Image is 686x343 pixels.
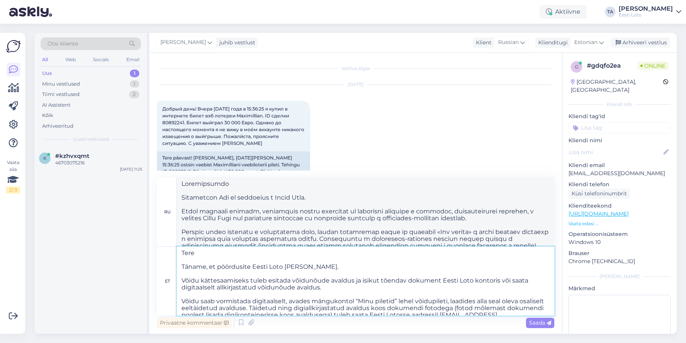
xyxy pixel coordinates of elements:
[568,189,630,199] div: Küsi telefoninumbrit
[41,55,49,65] div: All
[42,80,80,88] div: Minu vestlused
[568,249,671,257] p: Brauser
[568,230,671,238] p: Operatsioonisüsteem
[125,55,141,65] div: Email
[130,80,139,88] div: 1
[587,61,637,70] div: # gdqfo2ea
[157,81,554,88] div: [DATE]
[568,257,671,265] p: Chrome [TECHNICAL_ID]
[73,136,109,143] span: Uued vestlused
[177,177,554,246] textarea: Loremipsumdo Sitametcon Adi el seddoeius t Incid Utla. Etdol magnaali enimadm, veniamquis nostru ...
[91,55,110,65] div: Socials
[6,159,20,193] div: Vaata siia
[611,37,670,48] div: Arhiveeri vestlus
[64,55,77,65] div: Web
[55,153,89,159] span: #kzhvxqmt
[568,284,671,293] p: Märkmed
[42,91,80,98] div: Tiimi vestlused
[42,70,52,77] div: Uus
[637,62,668,70] span: Online
[165,275,170,288] div: et
[575,64,578,70] span: g
[42,112,53,119] div: Kõik
[164,205,171,218] div: ru
[619,12,673,18] div: Eesti Loto
[568,137,671,145] p: Kliendi nimi
[619,6,681,18] a: [PERSON_NAME]Eesti Loto
[529,319,551,326] span: Saada
[568,202,671,210] p: Klienditeekond
[568,220,671,227] p: Vaata edasi ...
[498,38,519,47] span: Russian
[473,39,492,47] div: Klient
[568,161,671,169] p: Kliendi email
[120,166,142,172] div: [DATE] 11:25
[177,247,554,315] textarea: Tere Täname, et pöördusite Eesti Loto [PERSON_NAME]. Võidu kättesaamiseks tuleb esitada võidunõud...
[568,122,671,133] input: Lisa tag
[43,155,47,161] span: k
[568,112,671,120] p: Kliendi tag'id
[605,7,616,17] div: TA
[568,169,671,177] p: [EMAIL_ADDRESS][DOMAIN_NAME]
[130,70,139,77] div: 1
[571,78,663,94] div: [GEOGRAPHIC_DATA], [GEOGRAPHIC_DATA]
[574,38,598,47] span: Estonian
[157,318,232,328] div: Privaatne kommentaar
[162,106,305,146] span: Добрый день! Вчера [DATE] года в 15:36:25 я купил в интернете билет вэб лотереи Maximillian. ID с...
[535,39,568,47] div: Klienditugi
[6,187,20,193] div: 2 / 3
[216,39,255,47] div: juhib vestlust
[568,101,671,108] div: Kliendi info
[42,101,70,109] div: AI Assistent
[157,65,554,72] div: Vestlus algas
[568,180,671,189] p: Kliendi telefon
[160,38,206,47] span: [PERSON_NAME]
[568,210,629,217] a: [URL][DOMAIN_NAME]
[568,273,671,280] div: [PERSON_NAME]
[129,91,139,98] div: 2
[569,148,662,156] input: Lisa nimi
[6,39,21,54] img: Askly Logo
[619,6,673,12] div: [PERSON_NAME]
[157,151,310,192] div: Tere päevast! [PERSON_NAME], [DATE][PERSON_NAME] 15:36:25 ostsin veebist Maximilliani veebiloteri...
[47,40,78,48] span: Otsi kliente
[568,238,671,246] p: Windows 10
[55,159,142,166] div: 46703075216
[42,122,73,130] div: Arhiveeritud
[540,5,586,19] div: Aktiivne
